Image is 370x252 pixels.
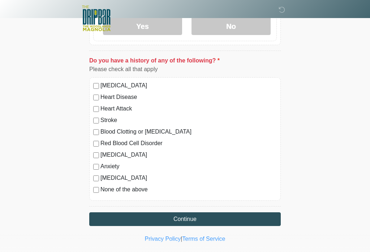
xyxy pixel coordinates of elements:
[100,139,277,148] label: Red Blood Cell Disorder
[93,141,99,147] input: Red Blood Cell Disorder
[82,5,111,32] img: The DripBar - Magnolia Logo
[93,83,99,89] input: [MEDICAL_DATA]
[100,93,277,101] label: Heart Disease
[100,162,277,171] label: Anxiety
[93,187,99,193] input: None of the above
[89,65,281,74] div: Please check all that apply
[93,152,99,158] input: [MEDICAL_DATA]
[100,127,277,136] label: Blood Clotting or [MEDICAL_DATA]
[100,151,277,159] label: [MEDICAL_DATA]
[100,185,277,194] label: None of the above
[182,236,225,242] a: Terms of Service
[89,56,220,65] label: Do you have a history of any of the following?
[93,164,99,170] input: Anxiety
[145,236,181,242] a: Privacy Policy
[100,104,277,113] label: Heart Attack
[100,174,277,182] label: [MEDICAL_DATA]
[100,116,277,125] label: Stroke
[93,129,99,135] input: Blood Clotting or [MEDICAL_DATA]
[181,236,182,242] a: |
[89,212,281,226] button: Continue
[100,81,277,90] label: [MEDICAL_DATA]
[93,95,99,100] input: Heart Disease
[93,175,99,181] input: [MEDICAL_DATA]
[93,106,99,112] input: Heart Attack
[93,118,99,123] input: Stroke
